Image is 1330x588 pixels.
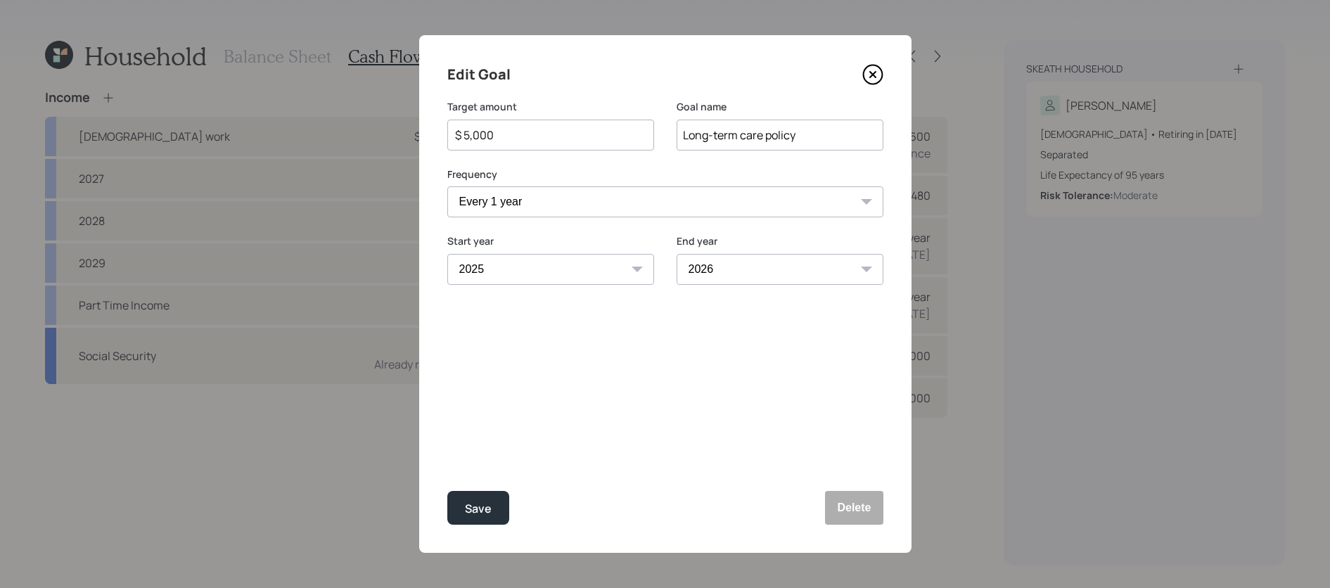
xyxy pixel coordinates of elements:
label: Target amount [447,100,654,114]
div: Save [465,499,492,518]
button: Save [447,491,509,525]
label: Goal name [677,100,883,114]
button: Delete [825,491,883,525]
label: End year [677,234,883,248]
label: Start year [447,234,654,248]
label: Frequency [447,167,883,181]
h4: Edit Goal [447,63,511,86]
